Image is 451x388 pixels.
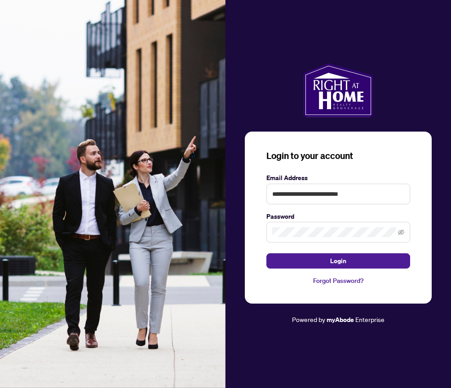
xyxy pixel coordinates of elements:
span: eye-invisible [398,229,404,235]
label: Email Address [266,173,410,183]
button: Login [266,253,410,269]
span: Login [330,254,346,268]
img: ma-logo [303,63,373,117]
a: Forgot Password? [266,276,410,286]
label: Password [266,212,410,221]
a: myAbode [327,315,354,325]
span: Enterprise [355,315,385,323]
span: Powered by [292,315,325,323]
keeper-lock: Open Keeper Popup [394,189,405,199]
h3: Login to your account [266,150,410,162]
